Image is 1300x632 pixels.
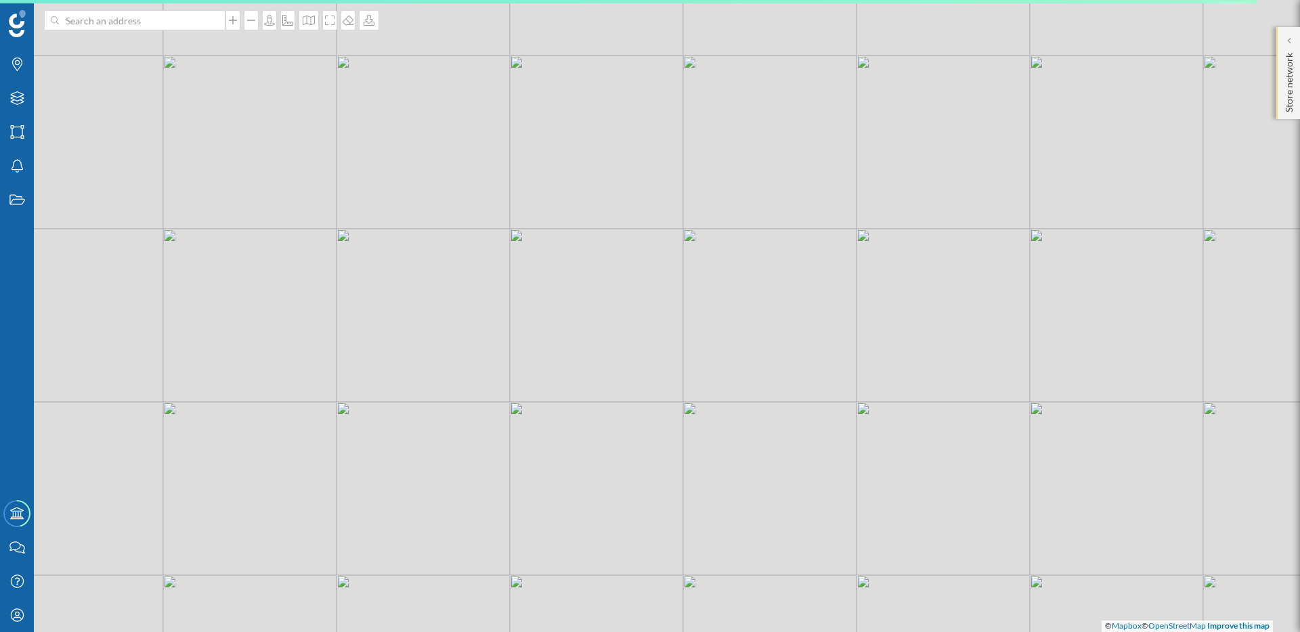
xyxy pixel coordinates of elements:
img: Geoblink Logo [9,10,26,37]
a: OpenStreetMap [1148,620,1206,631]
span: Support [28,9,77,22]
p: Store network [1282,47,1296,112]
div: © © [1102,620,1273,632]
a: Mapbox [1112,620,1142,631]
a: Improve this map [1207,620,1270,631]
